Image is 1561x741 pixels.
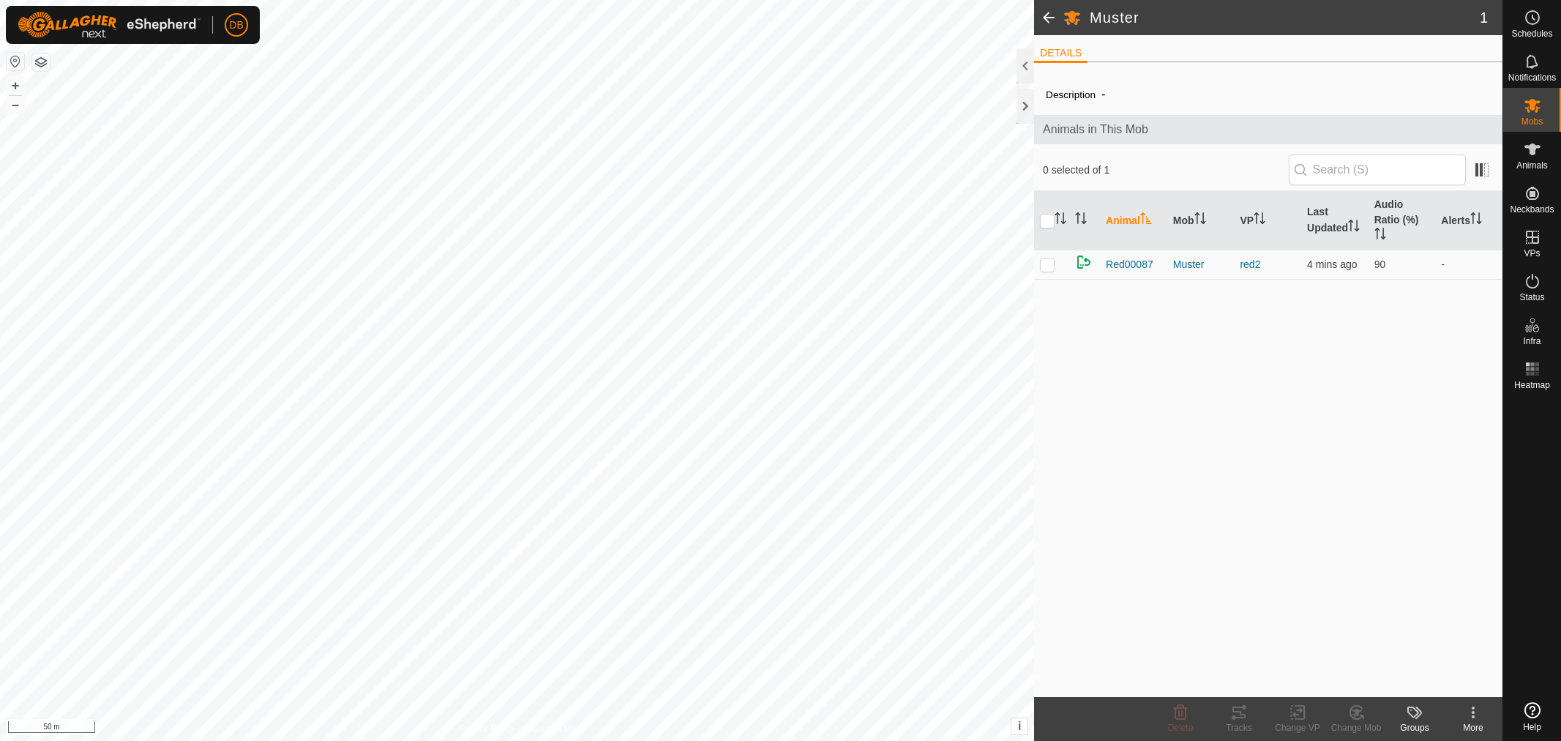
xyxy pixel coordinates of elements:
[1043,163,1289,178] span: 0 selected of 1
[1168,723,1194,733] span: Delete
[1327,721,1385,734] div: Change Mob
[1043,121,1494,138] span: Animals in This Mob
[1435,250,1502,279] td: -
[1289,154,1466,185] input: Search (S)
[1173,257,1229,272] div: Muster
[1167,191,1235,250] th: Mob
[1480,7,1488,29] span: 1
[1521,117,1543,126] span: Mobs
[18,12,201,38] img: Gallagher Logo
[1307,258,1357,270] span: 21 Sept 2025, 7:04 am
[1100,191,1167,250] th: Animal
[460,722,514,735] a: Privacy Policy
[7,53,24,70] button: Reset Map
[7,77,24,94] button: +
[1234,191,1301,250] th: VP
[1194,215,1206,226] p-sorticon: Activate to sort
[1348,222,1360,234] p-sorticon: Activate to sort
[1523,337,1541,346] span: Infra
[1503,696,1561,737] a: Help
[1519,293,1544,302] span: Status
[1444,721,1502,734] div: More
[1055,215,1066,226] p-sorticon: Activate to sort
[1240,258,1260,270] a: red2
[1011,718,1027,734] button: i
[7,96,24,113] button: –
[1470,215,1482,226] p-sorticon: Activate to sort
[1516,161,1548,170] span: Animals
[1508,73,1556,82] span: Notifications
[1075,215,1087,226] p-sorticon: Activate to sort
[1106,257,1153,272] span: Red00087
[1374,258,1386,270] span: 90
[1385,721,1444,734] div: Groups
[531,722,574,735] a: Contact Us
[1090,9,1480,26] h2: Muster
[1511,29,1552,38] span: Schedules
[1435,191,1502,250] th: Alerts
[1301,191,1369,250] th: Last Updated
[1268,721,1327,734] div: Change VP
[1514,381,1550,390] span: Heatmap
[1523,723,1541,731] span: Help
[229,18,243,33] span: DB
[1369,191,1436,250] th: Audio Ratio (%)
[1046,89,1096,100] label: Description
[1524,249,1540,258] span: VPs
[1075,253,1093,271] img: returning on
[1254,215,1265,226] p-sorticon: Activate to sort
[1034,45,1088,63] li: DETAILS
[1140,215,1152,226] p-sorticon: Activate to sort
[1096,82,1111,106] span: -
[32,53,50,71] button: Map Layers
[1510,205,1554,214] span: Neckbands
[1374,230,1386,242] p-sorticon: Activate to sort
[1018,720,1021,732] span: i
[1210,721,1268,734] div: Tracks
